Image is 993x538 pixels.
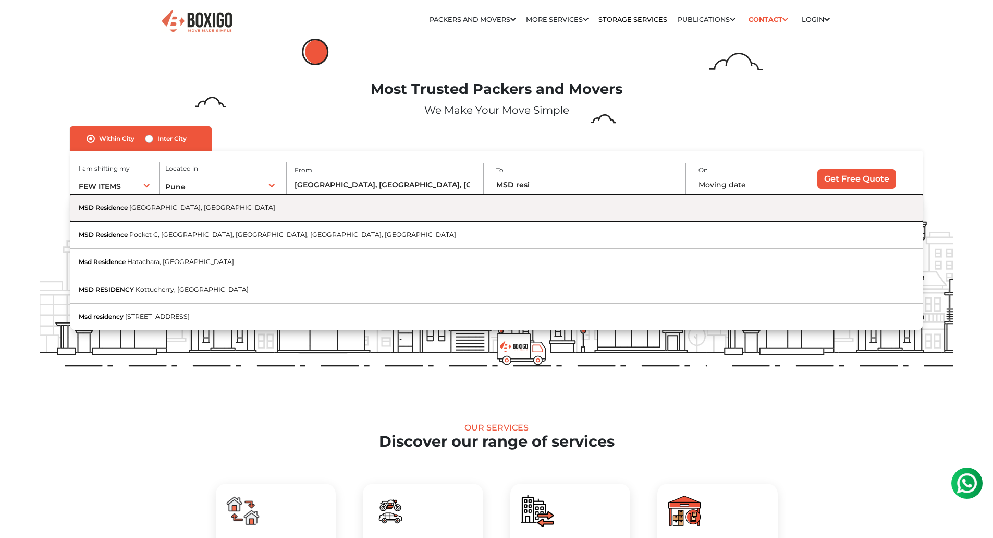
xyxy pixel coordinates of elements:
[129,204,275,211] span: [GEOGRAPHIC_DATA], [GEOGRAPHIC_DATA]
[496,165,504,175] label: To
[521,494,554,528] img: boxigo_packers_and_movers_huge_savings
[129,231,456,238] span: Pocket C, [GEOGRAPHIC_DATA], [GEOGRAPHIC_DATA], [GEOGRAPHIC_DATA], [GEOGRAPHIC_DATA]
[668,494,701,528] img: boxigo_packers_and_movers_huge_savings
[79,182,121,191] span: FEW ITEMS
[295,176,473,194] input: Select Building or Nearest Landmark
[70,276,923,303] button: MSD RESIDENCY Kottucherry, [GEOGRAPHIC_DATA]
[817,169,896,189] input: Get Free Quote
[40,423,953,433] div: Our Services
[79,204,128,211] span: MSD Residence
[136,285,249,293] span: Kottucherry, [GEOGRAPHIC_DATA]
[526,16,589,23] a: More services
[698,176,788,194] input: Moving date
[373,494,407,528] img: boxigo_packers_and_movers_huge_savings
[79,164,130,173] label: I am shifting my
[125,313,190,320] span: [STREET_ADDRESS]
[70,249,923,276] button: Msd Residence Hatachara, [GEOGRAPHIC_DATA]
[598,16,667,23] a: Storage Services
[99,133,134,145] label: Within City
[79,231,128,238] span: MSD Residence
[497,333,546,365] img: boxigo_prackers_and_movers_truck
[40,433,953,451] h2: Discover our range of services
[70,194,923,221] button: MSD Residence [GEOGRAPHIC_DATA], [GEOGRAPHIC_DATA]
[711,194,744,205] label: Is flexible?
[79,258,126,266] span: Msd Residence
[678,16,735,23] a: Publications
[79,313,124,320] span: Msd residency
[496,176,675,194] input: Select Building or Nearest Landmark
[161,9,234,34] img: Boxigo
[165,182,186,192] span: Pune
[698,165,708,175] label: On
[127,258,234,266] span: Hatachara, [GEOGRAPHIC_DATA]
[226,494,260,528] img: boxigo_packers_and_movers_huge_savings
[745,11,792,28] a: Contact
[165,164,198,173] label: Located in
[40,81,953,98] h1: Most Trusted Packers and Movers
[802,16,830,23] a: Login
[70,222,923,249] button: MSD Residence Pocket C, [GEOGRAPHIC_DATA], [GEOGRAPHIC_DATA], [GEOGRAPHIC_DATA], [GEOGRAPHIC_DATA]
[10,10,31,31] img: whatsapp-icon.svg
[70,304,923,330] button: Msd residency [STREET_ADDRESS]
[40,102,953,118] p: We Make Your Move Simple
[430,16,516,23] a: Packers and Movers
[79,285,134,293] span: MSD RESIDENCY
[157,133,187,145] label: Inter City
[295,165,312,175] label: From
